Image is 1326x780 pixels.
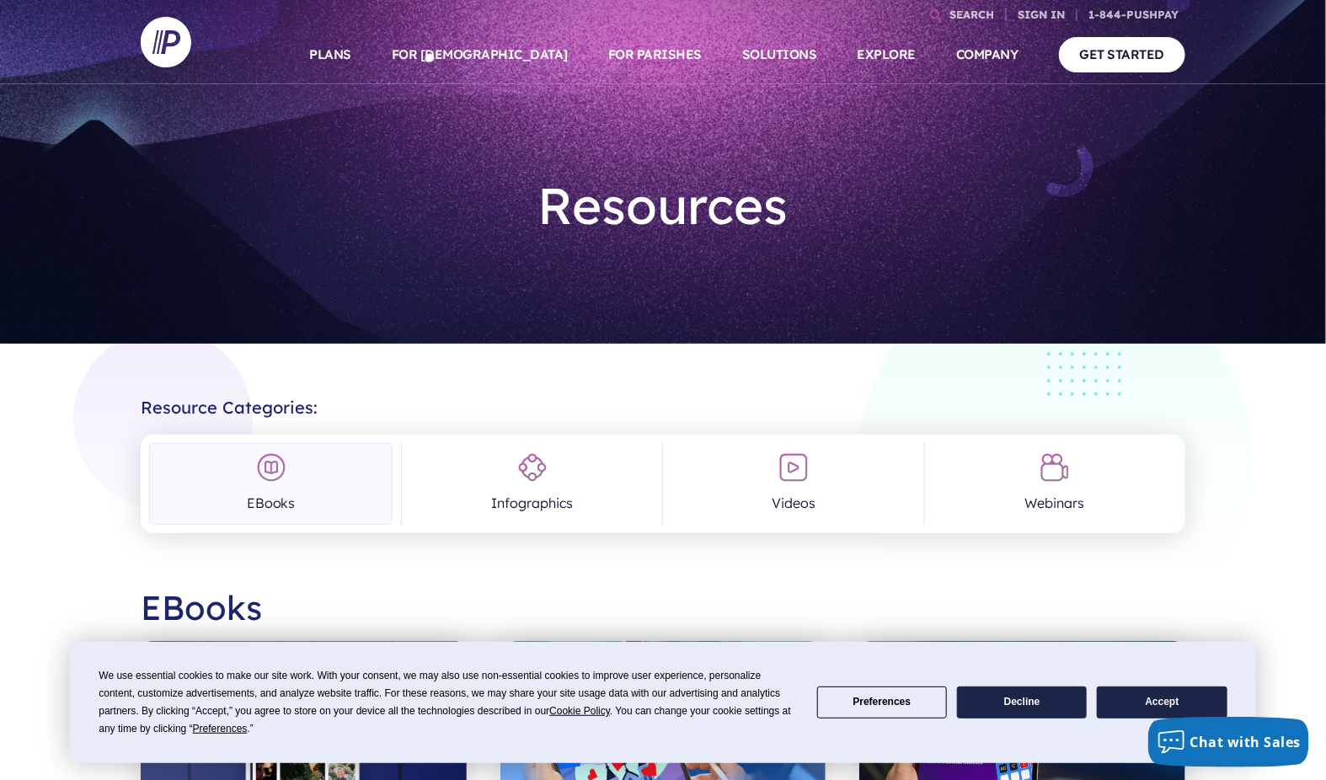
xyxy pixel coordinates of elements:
img: Videos Icon [778,452,809,483]
a: COMPANY [956,25,1019,84]
img: Webinars Icon [1040,452,1070,483]
a: FOR [DEMOGRAPHIC_DATA] [392,25,568,84]
a: SOLUTIONS [742,25,817,84]
a: PLANS [310,25,352,84]
a: Infographics [410,443,654,525]
a: Webinars [933,443,1177,525]
button: Preferences [817,687,947,719]
span: Chat with Sales [1190,733,1302,751]
button: Decline [957,687,1087,719]
a: Videos [671,443,915,525]
span: Cookie Policy [549,705,610,717]
a: EXPLORE [858,25,917,84]
a: EBooks [149,443,393,525]
img: Infographics Icon [517,452,548,483]
button: Chat with Sales [1148,717,1310,767]
div: Cookie Consent Prompt [70,642,1256,763]
h2: Resource Categories: [141,384,1185,418]
h1: Resources [415,162,911,249]
img: EBooks Icon [256,452,286,483]
a: FOR PARISHES [608,25,702,84]
h2: EBooks [141,574,1185,641]
div: We use essential cookies to make our site work. With your consent, we may also use non-essential ... [99,667,796,738]
span: Preferences [193,723,248,735]
a: GET STARTED [1059,37,1186,72]
button: Accept [1097,687,1227,719]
